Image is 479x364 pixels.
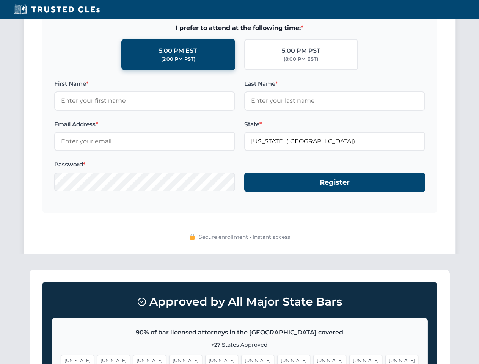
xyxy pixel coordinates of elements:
[244,120,425,129] label: State
[199,233,290,241] span: Secure enrollment • Instant access
[54,79,235,88] label: First Name
[244,132,425,151] input: Louisiana (LA)
[54,120,235,129] label: Email Address
[54,23,425,33] span: I prefer to attend at the following time:
[161,55,195,63] div: (2:00 PM PST)
[282,46,320,56] div: 5:00 PM PST
[54,91,235,110] input: Enter your first name
[54,132,235,151] input: Enter your email
[244,79,425,88] label: Last Name
[52,292,428,312] h3: Approved by All Major State Bars
[54,160,235,169] label: Password
[159,46,197,56] div: 5:00 PM EST
[189,234,195,240] img: 🔒
[61,328,418,337] p: 90% of bar licensed attorneys in the [GEOGRAPHIC_DATA] covered
[61,340,418,349] p: +27 States Approved
[244,173,425,193] button: Register
[244,91,425,110] input: Enter your last name
[11,4,102,15] img: Trusted CLEs
[284,55,318,63] div: (8:00 PM EST)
